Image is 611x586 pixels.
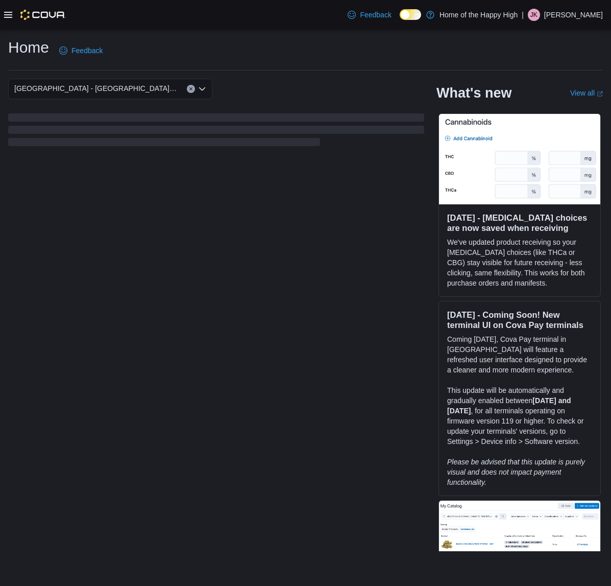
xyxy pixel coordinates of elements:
h3: [DATE] - Coming Soon! New terminal UI on Cova Pay terminals [447,310,592,330]
span: JK [530,9,537,21]
button: Open list of options [198,85,206,93]
input: Dark Mode [400,9,421,20]
span: Feedback [71,45,103,56]
img: Cova [20,10,66,20]
a: View allExternal link [570,89,603,97]
p: [PERSON_NAME] [544,9,603,21]
p: | [522,9,524,21]
a: Feedback [344,5,395,25]
p: We've updated product receiving so your [MEDICAL_DATA] choices (like THCa or CBG) stay visible fo... [447,237,592,288]
h2: What's new [436,85,511,101]
span: [GEOGRAPHIC_DATA] - [GEOGRAPHIC_DATA] - Fire & Flower [14,82,177,95]
svg: External link [597,91,603,97]
button: Clear input [187,85,195,93]
h1: Home [8,37,49,58]
strong: [DATE] and [DATE] [447,396,571,415]
span: Feedback [360,10,391,20]
p: Coming [DATE], Cova Pay terminal in [GEOGRAPHIC_DATA] will feature a refreshed user interface des... [447,334,592,375]
div: Joshua Kirkham [528,9,540,21]
p: Home of the Happy High [439,9,518,21]
span: Loading [8,115,424,148]
a: Feedback [55,40,107,61]
em: Please be advised that this update is purely visual and does not impact payment functionality. [447,458,585,486]
h3: [DATE] - [MEDICAL_DATA] choices are now saved when receiving [447,213,592,233]
p: This update will be automatically and gradually enabled between , for all terminals operating on ... [447,385,592,447]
